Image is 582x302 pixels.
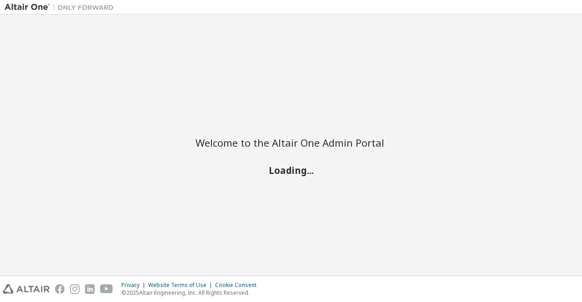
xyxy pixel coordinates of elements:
h2: Welcome to the Altair One Admin Portal [196,136,386,149]
img: Altair One [5,3,118,12]
img: altair_logo.svg [3,284,50,294]
div: Website Terms of Use [148,282,215,289]
img: facebook.svg [55,284,65,294]
div: Privacy [121,282,148,289]
div: Cookie Consent [215,282,262,289]
p: © 2025 Altair Engineering, Inc. All Rights Reserved. [121,289,262,297]
img: linkedin.svg [85,284,95,294]
img: youtube.svg [100,284,113,294]
h2: Loading... [196,164,386,176]
img: instagram.svg [70,284,80,294]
